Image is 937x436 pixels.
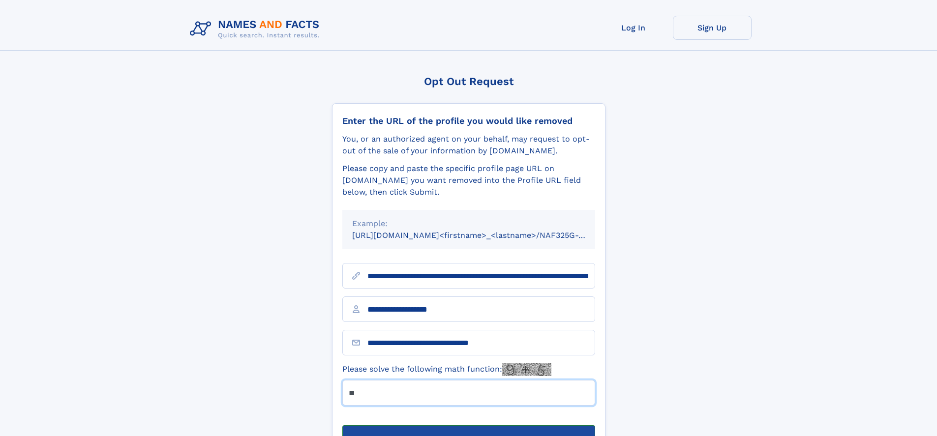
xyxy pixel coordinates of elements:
[594,16,673,40] a: Log In
[342,133,595,157] div: You, or an authorized agent on your behalf, may request to opt-out of the sale of your informatio...
[332,75,605,87] div: Opt Out Request
[186,16,328,42] img: Logo Names and Facts
[342,363,551,376] label: Please solve the following math function:
[673,16,752,40] a: Sign Up
[342,163,595,198] div: Please copy and paste the specific profile page URL on [DOMAIN_NAME] you want removed into the Pr...
[352,218,585,230] div: Example:
[342,116,595,126] div: Enter the URL of the profile you would like removed
[352,231,614,240] small: [URL][DOMAIN_NAME]<firstname>_<lastname>/NAF325G-xxxxxxxx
